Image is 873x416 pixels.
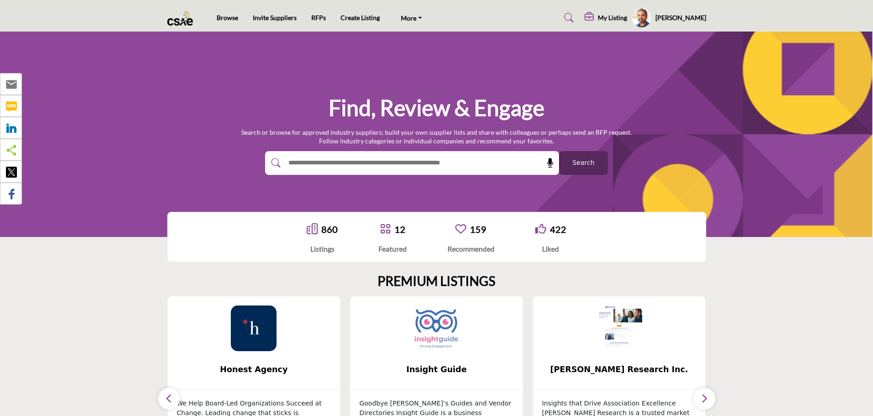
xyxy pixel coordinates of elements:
[414,305,459,351] img: Insight Guide
[535,243,566,254] div: Liked
[572,158,594,168] span: Search
[455,223,466,236] a: Go to Recommended
[241,128,632,146] p: Search or browse for approved industry suppliers; build your own supplier lists and share with co...
[364,363,509,375] span: Insight Guide
[364,358,509,382] b: Insight Guide
[380,223,391,236] a: Go to Featured
[596,305,642,351] img: Bramm Research Inc.
[547,363,692,375] span: [PERSON_NAME] Research Inc.
[168,358,341,382] a: Honest Agency
[550,224,566,235] a: 422
[167,11,198,26] img: Site Logo
[311,14,326,21] a: RFPs
[555,11,580,25] a: Search
[470,224,486,235] a: 159
[378,274,495,289] h2: PREMIUM LISTINGS
[341,14,380,21] a: Create Listing
[350,358,523,382] a: Insight Guide
[533,358,706,382] a: [PERSON_NAME] Research Inc.
[547,358,692,382] b: Bramm Research Inc.
[321,224,338,235] a: 860
[378,243,407,254] div: Featured
[559,151,608,175] button: Search
[307,243,338,254] div: Listings
[394,11,428,24] a: More
[217,14,238,21] a: Browse
[535,223,546,234] i: Go to Liked
[181,363,327,375] span: Honest Agency
[181,358,327,382] b: Honest Agency
[585,12,627,23] div: My Listing
[598,14,627,22] h5: My Listing
[632,8,652,28] button: Show hide supplier dropdown
[253,14,297,21] a: Invite Suppliers
[655,13,706,22] h5: [PERSON_NAME]
[394,224,405,235] a: 12
[231,305,277,351] img: Honest Agency
[329,94,544,122] h1: Find, Review & Engage
[447,243,495,254] div: Recommended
